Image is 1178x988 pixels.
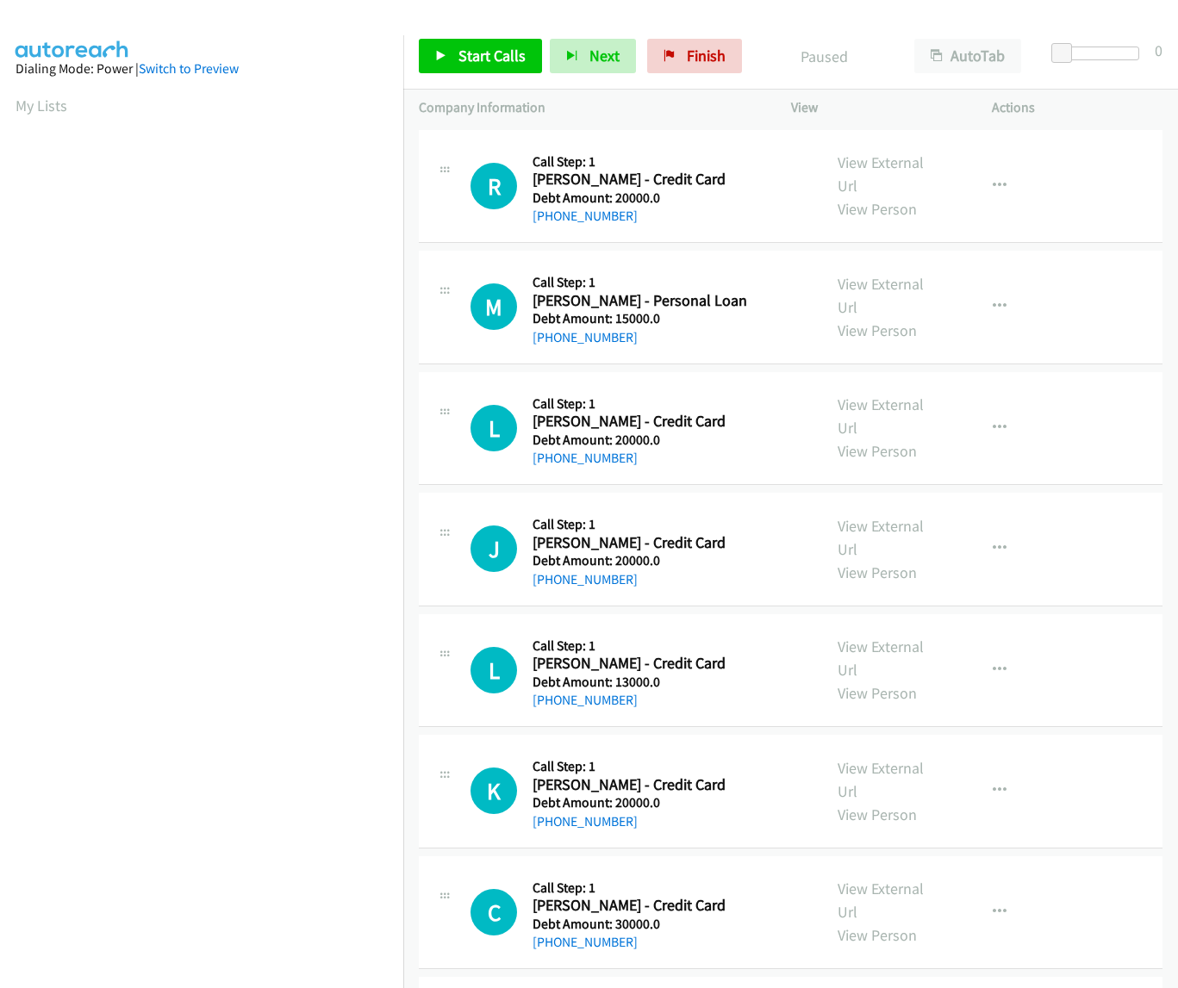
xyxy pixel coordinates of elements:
a: View Person [838,562,917,582]
h1: J [471,525,517,572]
a: Finish [647,39,742,73]
a: [PHONE_NUMBER] [533,208,638,224]
a: View Person [838,320,917,340]
a: View External Url [838,274,924,317]
h1: C [471,889,517,935]
a: [PHONE_NUMBER] [533,813,638,830]
iframe: Dialpad [16,133,403,951]
h5: Call Step: 1 [533,274,799,291]
h5: Debt Amount: 20000.0 [533,552,799,569]
a: Start Calls [419,39,542,73]
div: Dialing Mode: Power | [16,59,388,79]
p: Company Information [419,97,760,118]
h1: K [471,767,517,814]
h1: L [471,647,517,693]
a: [PHONE_NUMBER] [533,571,638,587]
a: Switch to Preview [139,60,239,77]
div: The call is yet to be attempted [471,283,517,330]
div: The call is yet to be attempted [471,647,517,693]
h5: Debt Amount: 20000.0 [533,432,799,449]
h1: R [471,163,517,209]
div: The call is yet to be attempted [471,525,517,572]
span: Finish [687,46,726,65]
h5: Debt Amount: 13000.0 [533,674,799,691]
h5: Debt Amount: 30000.0 [533,916,799,933]
p: Actions [992,97,1162,118]
a: My Lists [16,96,67,115]
h5: Debt Amount: 20000.0 [533,794,799,811]
h1: M [471,283,517,330]
h5: Call Step: 1 [533,637,799,655]
a: View External Url [838,395,924,438]
a: [PHONE_NUMBER] [533,329,638,345]
span: Next [589,46,620,65]
a: View External Url [838,637,924,680]
a: View External Url [838,879,924,922]
h2: [PERSON_NAME] - Credit Card [533,896,799,916]
a: View External Url [838,152,924,196]
h5: Call Step: 1 [533,153,799,171]
a: [PHONE_NUMBER] [533,692,638,708]
div: Delay between calls (in seconds) [1060,47,1139,60]
h5: Call Step: 1 [533,516,799,533]
h2: [PERSON_NAME] - Credit Card [533,412,799,432]
a: [PHONE_NUMBER] [533,934,638,950]
h5: Debt Amount: 20000.0 [533,190,799,207]
h2: [PERSON_NAME] - Credit Card [533,170,799,190]
h2: [PERSON_NAME] - Credit Card [533,533,799,553]
p: View [791,97,962,118]
a: View Person [838,805,917,824]
h1: L [471,405,517,451]
h5: Debt Amount: 15000.0 [533,310,799,327]
button: Next [550,39,636,73]
h2: [PERSON_NAME] - Personal Loan [533,291,799,311]
div: The call is yet to be attempted [471,163,517,209]
a: View External Url [838,516,924,559]
a: View Person [838,441,917,461]
h5: Call Step: 1 [533,758,799,775]
a: View Person [838,199,917,219]
div: 0 [1155,39,1162,62]
h2: [PERSON_NAME] - Credit Card [533,654,799,674]
a: View External Url [838,758,924,801]
div: The call is yet to be attempted [471,889,517,935]
p: Paused [765,45,883,68]
h2: [PERSON_NAME] - Credit Card [533,775,799,795]
a: View Person [838,925,917,945]
div: The call is yet to be attempted [471,767,517,814]
a: [PHONE_NUMBER] [533,450,638,466]
h5: Call Step: 1 [533,395,799,413]
div: The call is yet to be attempted [471,405,517,451]
button: AutoTab [914,39,1021,73]
h5: Call Step: 1 [533,879,799,897]
a: View Person [838,683,917,703]
span: Start Calls [458,46,526,65]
